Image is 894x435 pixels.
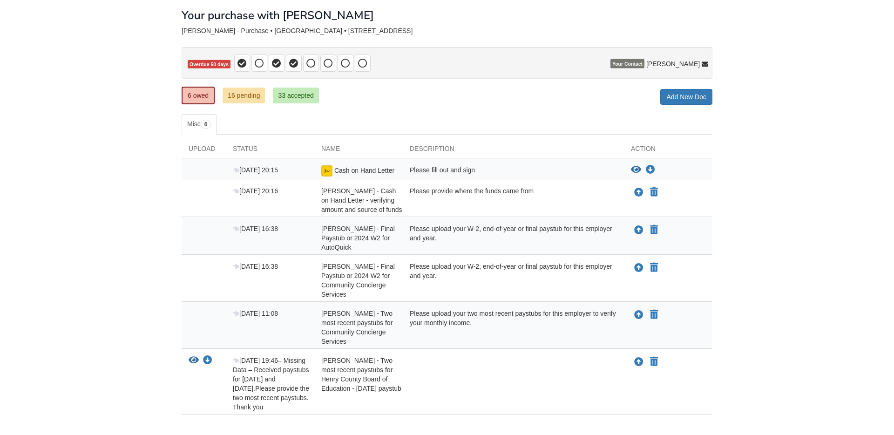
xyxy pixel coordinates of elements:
a: Add New Doc [660,89,712,105]
span: Your Contact [610,59,644,68]
span: [PERSON_NAME] - Final Paystub or 2024 W2 for AutoQuick [321,225,395,251]
span: [DATE] 20:16 [233,187,278,195]
span: Overdue 50 days [188,60,230,69]
button: Declare Cody Steerman - Final Paystub or 2024 W2 for AutoQuick not applicable [649,224,659,236]
span: [DATE] 11:08 [233,310,278,317]
div: Name [314,144,403,158]
button: View Cash on Hand Letter [631,165,641,175]
div: Please upload your two most recent paystubs for this employer to verify your monthly income. [403,309,624,346]
div: Please fill out and sign [403,165,624,177]
div: Please upload your W-2, end-of-year or final paystub for this employer and year. [403,262,624,299]
button: Declare Debbie Steerman - Two most recent paystubs for Henry County Board of Education - April 20... [649,356,659,367]
a: 33 accepted [273,88,318,103]
button: Upload Cody Steerman - Two most recent paystubs for Community Concierge Services [633,309,644,321]
span: [PERSON_NAME] - Two most recent paystubs for Henry County Board of Education - [DATE] paystub [321,357,401,392]
button: Upload Cody Steerman - Final Paystub or 2024 W2 for Community Concierge Services [633,262,644,274]
div: Please upload your W-2, end-of-year or final paystub for this employer and year. [403,224,624,252]
span: Cash on Hand Letter [334,167,394,174]
span: [PERSON_NAME] - Cash on Hand Letter - verifying amount and source of funds [321,187,402,213]
span: [PERSON_NAME] [646,59,700,68]
span: 6 [201,120,211,129]
a: Misc [182,114,217,135]
span: [DATE] 19:46 [233,357,278,364]
div: Action [624,144,712,158]
h1: Your purchase with [PERSON_NAME] [182,9,374,21]
a: Download Debbie Steerman - Two most recent paystubs for Henry County Board of Education - April 2... [203,357,212,365]
div: – Missing Data – Received paystubs for [DATE] and [DATE].Please provide the two most recent payst... [226,356,314,412]
button: Upload Cody Steerman - Cash on Hand Letter - verifying amount and source of funds [633,186,644,198]
div: [PERSON_NAME] - Purchase • [GEOGRAPHIC_DATA] • [STREET_ADDRESS] [182,27,712,35]
span: [DATE] 16:38 [233,225,278,232]
button: Declare Cody Steerman - Two most recent paystubs for Community Concierge Services not applicable [649,309,659,320]
div: Status [226,144,314,158]
img: esign [321,165,332,177]
span: [DATE] 16:38 [233,263,278,270]
button: Declare Cody Steerman - Cash on Hand Letter - verifying amount and source of funds not applicable [649,187,659,198]
button: Upload Cody Steerman - Final Paystub or 2024 W2 for AutoQuick [633,224,644,236]
a: Download Cash on Hand Letter [646,166,655,174]
div: Upload [182,144,226,158]
button: Declare Cody Steerman - Final Paystub or 2024 W2 for Community Concierge Services not applicable [649,262,659,273]
span: [PERSON_NAME] - Two most recent paystubs for Community Concierge Services [321,310,393,345]
span: [PERSON_NAME] - Final Paystub or 2024 W2 for Community Concierge Services [321,263,395,298]
a: 16 pending [223,88,265,103]
button: Upload Debbie Steerman - Two most recent paystubs for Henry County Board of Education - April 202... [633,356,644,368]
a: 6 owed [182,87,215,104]
button: View Debbie Steerman - Two most recent paystubs for Henry County Board of Education - April 2025 ... [189,356,199,366]
div: Please provide where the funds came from [403,186,624,214]
span: [DATE] 20:15 [233,166,278,174]
div: Description [403,144,624,158]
